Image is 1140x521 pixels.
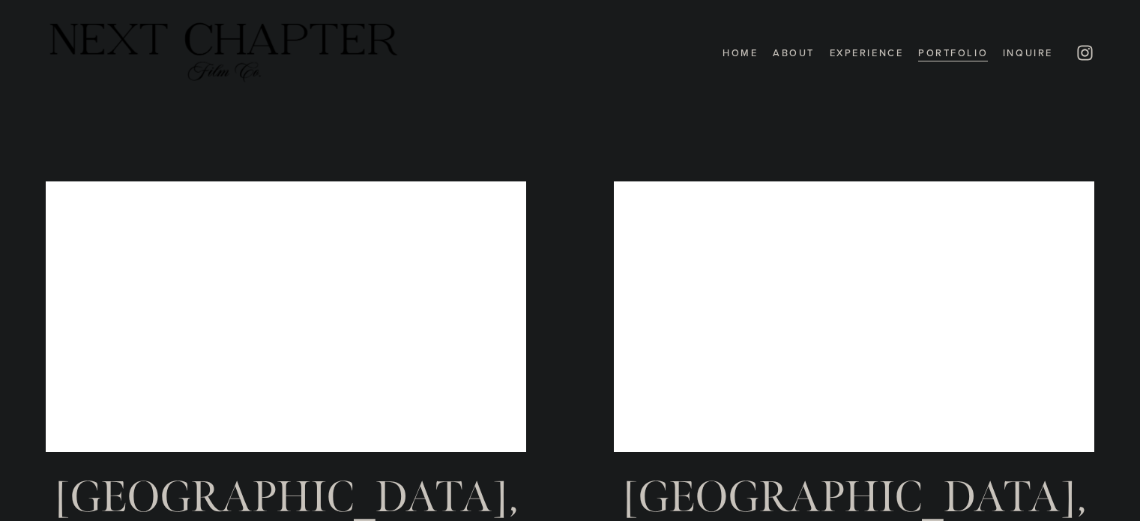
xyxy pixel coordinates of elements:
[614,181,1094,452] iframe: Hotel Del Coronado Wedding | Johnny + Kelli
[830,43,904,63] a: Experience
[46,20,402,85] img: Next Chapter Film Co.
[1076,43,1094,62] a: Instagram
[1003,43,1053,63] a: Inquire
[723,43,758,63] a: Home
[918,43,988,63] a: Portfolio
[46,181,526,452] iframe: Trailer
[773,43,815,63] a: About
